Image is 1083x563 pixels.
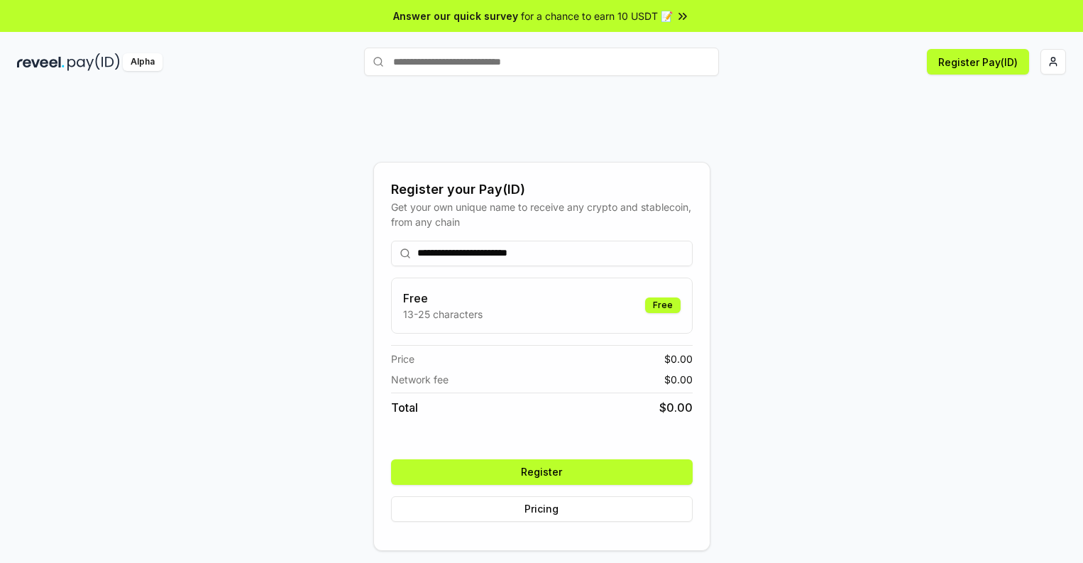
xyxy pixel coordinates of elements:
[391,459,693,485] button: Register
[391,496,693,522] button: Pricing
[645,297,681,313] div: Free
[659,399,693,416] span: $ 0.00
[664,351,693,366] span: $ 0.00
[67,53,120,71] img: pay_id
[17,53,65,71] img: reveel_dark
[927,49,1029,75] button: Register Pay(ID)
[521,9,673,23] span: for a chance to earn 10 USDT 📝
[391,180,693,199] div: Register your Pay(ID)
[664,372,693,387] span: $ 0.00
[123,53,163,71] div: Alpha
[391,372,449,387] span: Network fee
[393,9,518,23] span: Answer our quick survey
[403,307,483,322] p: 13-25 characters
[403,290,483,307] h3: Free
[391,399,418,416] span: Total
[391,351,414,366] span: Price
[391,199,693,229] div: Get your own unique name to receive any crypto and stablecoin, from any chain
